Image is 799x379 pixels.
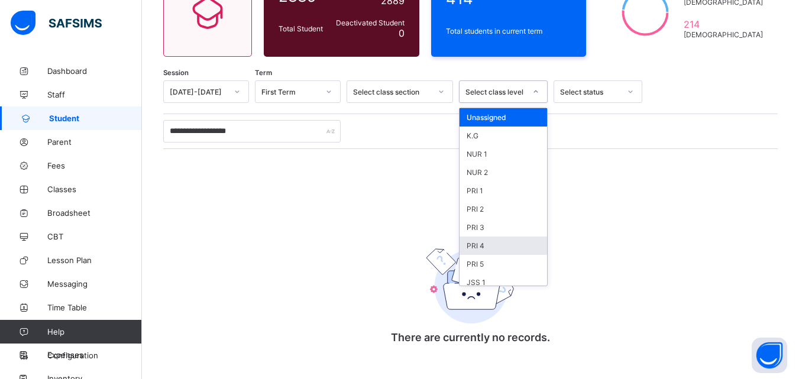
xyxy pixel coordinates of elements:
div: Unassigned [460,108,547,127]
div: PRI 4 [460,237,547,255]
div: Total Student [276,21,331,36]
span: Time Table [47,303,142,312]
button: Open asap [752,338,787,373]
span: Help [47,327,141,336]
div: NUR 1 [460,145,547,163]
div: NUR 2 [460,163,547,182]
div: PRI 1 [460,182,547,200]
span: CBT [47,232,142,241]
div: First Term [261,88,319,96]
span: Total students in current term [446,27,572,35]
span: 0 [399,27,405,39]
p: There are currently no records. [352,331,589,344]
img: emptyFolder.c0dd6c77127a4b698b748a2c71dfa8de.svg [426,240,515,323]
div: There are currently no records. [352,208,589,361]
span: [DEMOGRAPHIC_DATA] [684,30,763,39]
span: Parent [47,137,142,147]
span: Classes [47,184,142,194]
span: Term [255,69,272,77]
div: PRI 5 [460,255,547,273]
span: Fees [47,161,142,170]
span: Deactivated Student [334,18,405,27]
span: Lesson Plan [47,255,142,265]
div: PRI 2 [460,200,547,218]
span: Dashboard [47,66,142,76]
span: Messaging [47,279,142,289]
div: Select class level [465,88,526,96]
div: K.G [460,127,547,145]
span: Staff [47,90,142,99]
span: Student [49,114,142,123]
img: safsims [11,11,102,35]
span: Configuration [47,351,141,360]
div: [DATE]-[DATE] [170,88,227,96]
span: Broadsheet [47,208,142,218]
span: 214 [684,18,763,30]
div: JSS 1 [460,273,547,291]
div: Select class section [353,88,431,96]
div: PRI 3 [460,218,547,237]
span: Session [163,69,189,77]
div: Select status [560,88,620,96]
